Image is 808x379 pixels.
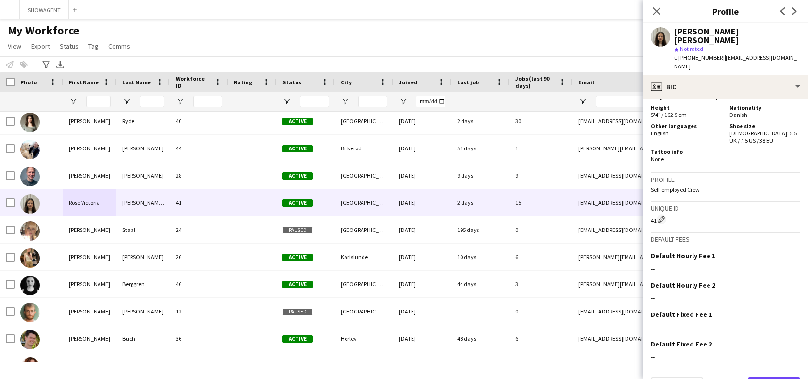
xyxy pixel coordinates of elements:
[63,108,116,134] div: [PERSON_NAME]
[573,244,767,270] div: [PERSON_NAME][EMAIL_ADDRESS][DOMAIN_NAME]
[393,271,451,297] div: [DATE]
[335,216,393,243] div: [GEOGRAPHIC_DATA]
[335,271,393,297] div: [GEOGRAPHIC_DATA]
[578,79,594,86] span: Email
[573,325,767,352] div: [EMAIL_ADDRESS][DOMAIN_NAME]
[729,104,800,111] h5: Nationality
[116,244,170,270] div: [PERSON_NAME]
[651,104,722,111] h5: Height
[451,216,510,243] div: 195 days
[282,199,313,207] span: Active
[116,135,170,162] div: [PERSON_NAME]
[20,194,40,214] img: Rose Victoria Nørgaard Larsen
[573,135,767,162] div: [PERSON_NAME][EMAIL_ADDRESS][DOMAIN_NAME]
[651,214,800,224] div: 41
[116,298,170,325] div: [PERSON_NAME]
[116,325,170,352] div: Buch
[282,145,313,152] span: Active
[510,135,573,162] div: 1
[20,0,69,19] button: SHOWAGENT
[69,79,99,86] span: First Name
[573,108,767,134] div: [EMAIL_ADDRESS][DOMAIN_NAME]
[510,271,573,297] div: 3
[573,298,767,325] div: [EMAIL_ADDRESS][DOMAIN_NAME]
[510,108,573,134] div: 30
[651,186,800,193] p: Self-employed Crew
[282,79,301,86] span: Status
[170,271,228,297] div: 46
[651,122,722,130] h5: Other languages
[643,75,808,99] div: Bio
[122,79,151,86] span: Last Name
[170,135,228,162] div: 44
[20,330,40,349] img: Simon Fogh Buch
[643,5,808,17] h3: Profile
[393,162,451,189] div: [DATE]
[63,189,116,216] div: Rose Victoria
[20,357,40,377] img: Sinnet Aaboe
[63,135,116,162] div: [PERSON_NAME]
[573,162,767,189] div: [EMAIL_ADDRESS][DOMAIN_NAME]
[651,111,687,118] span: 5'4" / 162.5 cm
[54,59,66,70] app-action-btn: Export XLSX
[393,325,451,352] div: [DATE]
[651,130,669,137] span: English
[393,298,451,325] div: [DATE]
[510,325,573,352] div: 6
[88,42,99,50] span: Tag
[282,335,313,343] span: Active
[335,298,393,325] div: [GEOGRAPHIC_DATA] S
[104,40,134,52] a: Comms
[358,96,387,107] input: City Filter Input
[573,189,767,216] div: [EMAIL_ADDRESS][DOMAIN_NAME]
[651,264,800,273] div: --
[651,310,712,319] h3: Default Fixed Fee 1
[729,111,747,118] span: Danish
[176,97,184,106] button: Open Filter Menu
[140,96,164,107] input: Last Name Filter Input
[651,251,715,260] h3: Default Hourly Fee 1
[69,97,78,106] button: Open Filter Menu
[573,271,767,297] div: [PERSON_NAME][EMAIL_ADDRESS][DOMAIN_NAME]
[451,244,510,270] div: 10 days
[651,148,722,155] h5: Tattoo info
[393,216,451,243] div: [DATE]
[515,75,555,89] span: Jobs (last 90 days)
[335,325,393,352] div: Herlev
[510,298,573,325] div: 0
[20,113,40,132] img: Nikoline Kristine Ryde
[300,96,329,107] input: Status Filter Input
[116,352,170,379] div: Aaboe
[170,189,228,216] div: 41
[335,189,393,216] div: [GEOGRAPHIC_DATA]
[282,227,313,234] span: Paused
[393,352,451,379] div: [DATE]
[393,135,451,162] div: [DATE]
[56,40,82,52] a: Status
[122,97,131,106] button: Open Filter Menu
[651,294,800,302] div: --
[20,167,40,186] img: Philip Schmidt
[63,352,116,379] div: Sinnet
[86,96,111,107] input: First Name Filter Input
[20,140,40,159] img: Peter Nørgaard
[20,221,40,241] img: Sally Staal
[510,189,573,216] div: 15
[341,97,349,106] button: Open Filter Menu
[170,325,228,352] div: 36
[596,96,761,107] input: Email Filter Input
[578,97,587,106] button: Open Filter Menu
[680,45,703,52] span: Not rated
[651,235,800,244] h3: Default fees
[674,54,725,61] span: t. [PHONE_NUMBER]
[335,162,393,189] div: [GEOGRAPHIC_DATA]
[573,216,767,243] div: [EMAIL_ADDRESS][DOMAIN_NAME]
[651,204,800,213] h3: Unique ID
[60,42,79,50] span: Status
[510,352,573,379] div: 6
[116,271,170,297] div: Berggren
[63,216,116,243] div: [PERSON_NAME]
[234,79,252,86] span: Rating
[651,340,712,348] h3: Default Fixed Fee 2
[176,75,211,89] span: Workforce ID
